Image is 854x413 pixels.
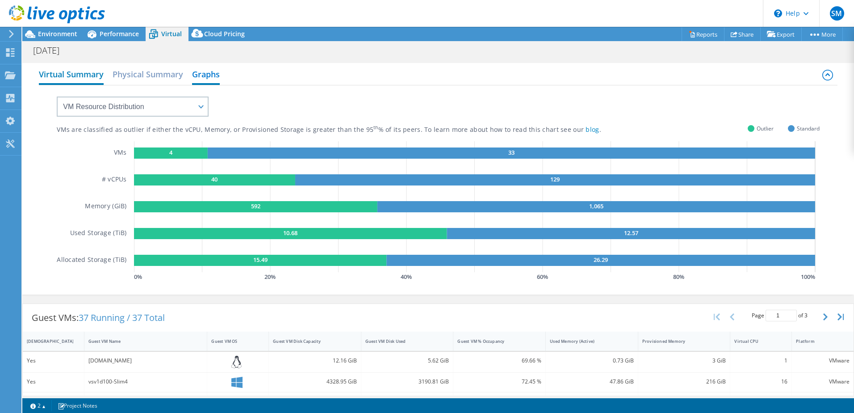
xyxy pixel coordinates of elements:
svg: GaugeChartPercentageAxisTexta [134,272,820,281]
div: 5.62 GiB [365,356,449,366]
div: 12.16 GiB [273,356,357,366]
div: [DEMOGRAPHIC_DATA] [27,338,69,344]
span: Performance [100,29,139,38]
text: 60 % [537,273,548,281]
text: 10.68 [283,229,297,237]
h5: # vCPUs [102,174,127,185]
a: blog [586,125,599,134]
div: Virtual CPU [734,338,777,344]
div: Guest VMs: [23,304,174,332]
span: 37 Running / 37 Total [79,312,165,324]
div: 3 GiB [642,356,726,366]
text: 20 % [264,273,276,281]
text: 40 % [401,273,412,281]
div: 72.45 % [457,377,541,387]
div: VMs are classified as outlier if either the vCPU, Memory, or Provisioned Storage is greater than ... [57,126,646,134]
h5: Memory (GiB) [85,201,126,212]
h1: [DATE] [29,46,73,55]
span: Environment [38,29,77,38]
span: Outlier [757,123,774,134]
h2: Physical Summary [113,65,183,83]
a: 2 [24,400,52,411]
span: Cloud Pricing [204,29,245,38]
div: 16 [734,377,787,387]
div: 4328.95 GiB [273,377,357,387]
text: 80 % [673,273,684,281]
h5: VMs [114,147,127,159]
a: Share [724,27,761,41]
h5: Allocated Storage (TiB) [57,255,126,266]
text: 40 [211,175,218,183]
span: Page of [752,310,808,321]
text: 12.57 [624,229,638,237]
div: Guest VM OS [211,338,254,344]
div: VMware [796,377,850,387]
div: 1 [734,356,787,366]
h2: Graphs [192,65,220,85]
span: 3 [804,312,808,319]
a: Project Notes [51,400,104,411]
a: More [801,27,843,41]
text: 1,065 [589,202,603,210]
div: vsv1d100-Slim4 [88,377,203,387]
div: Platform [796,338,839,344]
text: 33 [508,148,515,156]
span: SM [830,6,844,21]
span: Standard [797,123,820,134]
h2: Virtual Summary [39,65,104,85]
svg: \n [774,9,782,17]
div: 3190.81 GiB [365,377,449,387]
div: Provisioned Memory [642,338,716,344]
div: Guest VM Disk Capacity [273,338,346,344]
text: 592 [251,202,260,210]
div: [DOMAIN_NAME] [88,356,203,366]
text: 0 % [134,273,142,281]
div: 69.66 % [457,356,541,366]
a: Export [760,27,802,41]
text: 129 [550,175,560,183]
text: 100 % [801,273,815,281]
input: jump to page [766,310,797,321]
div: 216 GiB [642,377,726,387]
div: Guest VM % Occupancy [457,338,531,344]
div: 47.86 GiB [550,377,634,387]
div: Used Memory (Active) [550,338,623,344]
div: Yes [27,377,80,387]
a: Reports [682,27,724,41]
span: Virtual [161,29,182,38]
div: VMware [796,356,850,366]
text: 26.29 [594,256,608,264]
h5: Used Storage (TiB) [70,228,127,239]
text: 4 [169,148,173,156]
div: Guest VM Name [88,338,193,344]
div: Guest VM Disk Used [365,338,439,344]
text: 15.49 [253,256,267,264]
div: 0.73 GiB [550,356,634,366]
div: Yes [27,356,80,366]
sup: th [373,124,378,131]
